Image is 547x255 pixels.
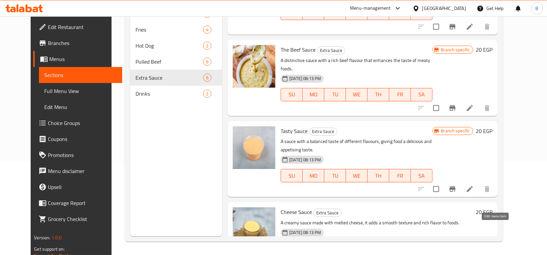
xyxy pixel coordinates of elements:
button: WE [346,88,368,101]
span: 1.0.0 [52,233,62,242]
span: Edit Menu [44,103,117,111]
span: 2 [203,43,211,49]
span: Branches [48,39,117,47]
a: Edit Menu [39,99,122,115]
span: Menu disclaimer [48,167,117,175]
span: Sections [44,71,117,79]
span: Extra Sauce [317,47,345,54]
a: Edit menu item [466,185,474,193]
span: SA [413,90,430,99]
span: Fries [136,26,203,34]
span: Extra Sauce [314,209,341,217]
span: Branch specific [438,47,472,53]
button: SU [281,169,303,182]
span: TU [327,9,343,18]
div: items [203,90,211,98]
span: Choice Groups [48,119,117,127]
button: Branch-specific-item [444,181,460,197]
span: TH [370,171,387,181]
span: Select to update [429,101,443,115]
span: Extra Sauce [309,128,337,135]
div: items [203,42,211,50]
button: SA [411,169,432,182]
span: TH [370,90,387,99]
button: TU [324,169,346,182]
div: items [203,26,211,34]
span: MO [305,9,322,18]
a: Edit menu item [466,104,474,112]
a: Promotions [33,147,122,163]
a: Edit menu item [466,23,474,31]
div: Fries4 [130,22,222,38]
span: Promotions [48,151,117,159]
span: Version: [34,233,50,242]
span: Coupons [48,135,117,143]
span: 2 [203,91,211,97]
img: Cheese Sauce [233,207,275,250]
span: WE [349,9,365,18]
span: TH [370,9,387,18]
span: Branch specific [438,128,472,134]
a: Grocery Checklist [33,211,122,227]
span: Extra Sauce [136,74,203,82]
button: delete [479,181,495,197]
button: SU [281,88,303,101]
button: TU [324,88,346,101]
span: SA [413,171,430,181]
span: SU [284,171,300,181]
span: 6 [203,75,211,81]
button: MO [303,88,324,101]
span: Select to update [429,182,443,196]
span: Drinks [136,90,203,98]
span: WE [349,171,365,181]
h6: 20 EGP [476,207,492,217]
span: Hot Dog [136,42,203,50]
button: delete [479,19,495,35]
span: FR [392,9,408,18]
span: Pulled Beef [136,58,203,66]
span: [DATE] 08:13 PM [287,229,324,236]
span: MO [305,90,322,99]
span: SA [413,9,430,18]
a: Branches [33,35,122,51]
div: Drinks2 [130,86,222,102]
button: TH [368,169,389,182]
nav: Menu sections [130,3,222,104]
div: Menu-management [350,4,391,12]
p: A creamy sauce made with melted cheese, it adds a smooth texture and rich flavor to foods. [281,219,473,227]
a: Upsell [33,179,122,195]
a: Sections [39,67,122,83]
span: Grocery Checklist [48,215,117,223]
span: SU [284,9,300,18]
button: Branch-specific-item [444,100,460,116]
span: Get support on: [34,245,65,253]
span: Full Menu View [44,87,117,95]
a: Coupons [33,131,122,147]
span: Cheese Sauce [281,207,312,217]
span: WE [349,90,365,99]
span: 4 [203,27,211,33]
span: SU [284,90,300,99]
div: items [203,74,211,82]
div: Pulled Beef6 [130,54,222,70]
span: [DATE] 08:13 PM [287,157,324,163]
button: delete [479,100,495,116]
button: MO [303,169,324,182]
div: items [203,58,211,66]
span: Menus [49,55,117,63]
button: FR [389,88,411,101]
p: A sauce with a balanced taste of different flavours, giving food a delicious and appetising taste. [281,137,432,154]
span: Select to update [429,20,443,34]
h6: 20 EGP [476,126,492,136]
div: Extra Sauce [309,128,337,136]
div: Extra Sauce6 [130,70,222,86]
span: Coverage Report [48,199,117,207]
button: FR [389,169,411,182]
span: Edit Restaurant [48,23,117,31]
a: Full Menu View [39,83,122,99]
a: Menu disclaimer [33,163,122,179]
